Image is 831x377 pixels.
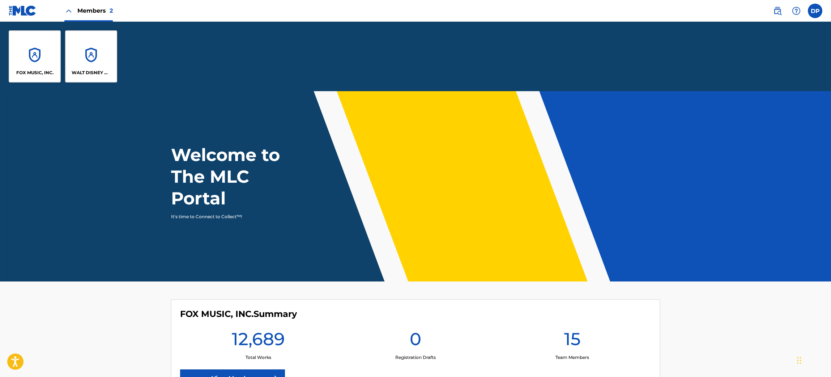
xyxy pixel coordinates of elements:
[16,69,54,76] p: FOX MUSIC, INC.
[180,309,297,319] h4: FOX MUSIC, INC.
[171,144,306,209] h1: Welcome to The MLC Portal
[9,5,37,16] img: MLC Logo
[72,69,111,76] p: WALT DISNEY MUSIC COMPANY
[9,30,61,82] a: AccountsFOX MUSIC, INC.
[246,354,271,361] p: Total Works
[808,4,822,18] div: User Menu
[64,7,73,15] img: Close
[792,7,801,15] img: help
[564,328,581,354] h1: 15
[795,342,831,377] iframe: Chat Widget
[77,7,113,15] span: Members
[410,328,421,354] h1: 0
[789,4,804,18] div: Help
[110,7,113,14] span: 2
[232,328,285,354] h1: 12,689
[395,354,436,361] p: Registration Drafts
[770,4,785,18] a: Public Search
[171,213,297,220] p: It's time to Connect to Collect™!
[773,7,782,15] img: search
[65,30,117,82] a: AccountsWALT DISNEY MUSIC COMPANY
[555,354,589,361] p: Team Members
[797,350,801,371] div: Drag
